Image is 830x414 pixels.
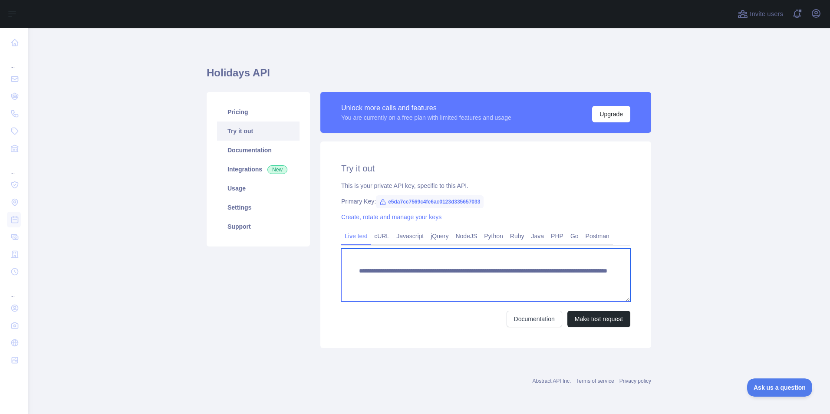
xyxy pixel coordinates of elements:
div: Primary Key: [341,197,630,206]
a: Abstract API Inc. [533,378,571,384]
h2: Try it out [341,162,630,174]
a: Integrations New [217,160,300,179]
div: Unlock more calls and features [341,103,511,113]
div: ... [7,281,21,299]
a: PHP [547,229,567,243]
iframe: Toggle Customer Support [747,378,813,397]
a: Documentation [507,311,562,327]
div: ... [7,158,21,175]
a: cURL [371,229,393,243]
a: NodeJS [452,229,481,243]
span: e5da7cc7569c4fe6ac0123d335657033 [376,195,484,208]
span: New [267,165,287,174]
button: Upgrade [592,106,630,122]
a: Terms of service [576,378,614,384]
a: Try it out [217,122,300,141]
a: Java [528,229,548,243]
a: Go [567,229,582,243]
a: Javascript [393,229,427,243]
button: Make test request [567,311,630,327]
a: Pricing [217,102,300,122]
div: ... [7,52,21,69]
a: jQuery [427,229,452,243]
a: Settings [217,198,300,217]
a: Postman [582,229,613,243]
button: Invite users [736,7,785,21]
a: Live test [341,229,371,243]
a: Privacy policy [619,378,651,384]
a: Create, rotate and manage your keys [341,214,441,220]
a: Ruby [507,229,528,243]
a: Usage [217,179,300,198]
div: You are currently on a free plan with limited features and usage [341,113,511,122]
a: Documentation [217,141,300,160]
h1: Holidays API [207,66,651,87]
div: This is your private API key, specific to this API. [341,181,630,190]
a: Python [481,229,507,243]
a: Support [217,217,300,236]
span: Invite users [750,9,783,19]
